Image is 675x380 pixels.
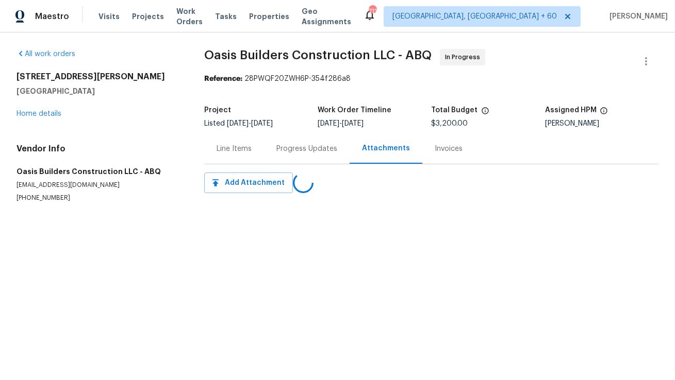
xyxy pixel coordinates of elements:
span: [PERSON_NAME] [605,11,668,22]
button: Add Attachment [204,172,293,193]
span: Tasks [215,13,237,20]
h5: [GEOGRAPHIC_DATA] [17,86,179,96]
h5: Assigned HPM [545,107,597,114]
span: Work Orders [176,6,203,27]
span: The total cost of line items that have been proposed by Opendoor. This sum includes line items th... [481,107,489,120]
h5: Oasis Builders Construction LLC - ABQ [17,166,179,177]
div: Attachments [362,143,410,153]
span: Oasis Builders Construction LLC - ABQ [204,49,432,61]
span: - [318,120,364,127]
a: All work orders [17,50,75,58]
span: The hpm assigned to this work order. [600,107,608,120]
div: 28PWQF20ZWH6P-354f286a8 [204,74,658,84]
h5: Work Order Timeline [318,107,391,114]
span: $3,200.00 [432,120,468,127]
span: - [227,120,273,127]
span: In Progress [445,52,484,62]
h4: Vendor Info [17,144,179,154]
div: Progress Updates [276,144,337,154]
p: [PHONE_NUMBER] [17,194,179,202]
span: [DATE] [227,120,249,127]
span: Visits [98,11,120,22]
span: Projects [132,11,164,22]
h2: [STREET_ADDRESS][PERSON_NAME] [17,72,179,82]
span: [DATE] [318,120,339,127]
h5: Total Budget [432,107,478,114]
p: [EMAIL_ADDRESS][DOMAIN_NAME] [17,181,179,189]
span: Properties [249,11,289,22]
span: [GEOGRAPHIC_DATA], [GEOGRAPHIC_DATA] + 60 [392,11,557,22]
div: Invoices [435,144,463,154]
h5: Project [204,107,231,114]
span: Listed [204,120,273,127]
div: Line Items [217,144,252,154]
a: Home details [17,110,61,117]
div: [PERSON_NAME] [545,120,658,127]
div: 711 [369,6,376,16]
span: [DATE] [251,120,273,127]
span: Maestro [35,11,69,22]
span: Add Attachment [212,177,285,189]
span: [DATE] [342,120,364,127]
b: Reference: [204,75,242,82]
span: Geo Assignments [302,6,351,27]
